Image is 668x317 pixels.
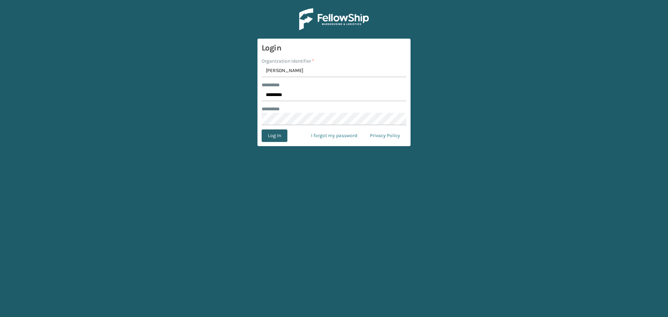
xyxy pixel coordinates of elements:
img: Logo [299,8,369,30]
a: Privacy Policy [364,129,406,142]
a: I forgot my password [305,129,364,142]
label: Organization Identifier [262,57,314,65]
h3: Login [262,43,406,53]
button: Log In [262,129,287,142]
